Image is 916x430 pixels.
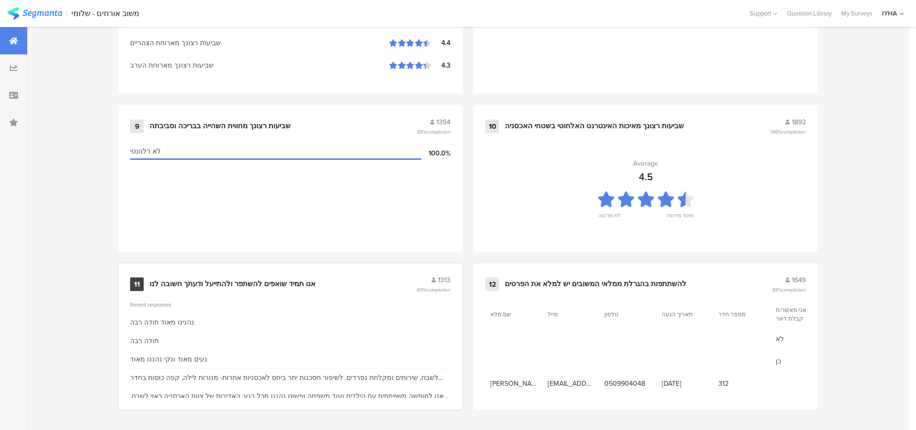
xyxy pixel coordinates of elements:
[598,211,620,225] div: לא מרוצה
[130,38,389,48] div: שביעות רצונך מארוחת הצהריים
[505,279,686,289] div: להשתתפות בהגרלת ממלאי המשובים יש למלא את הפרטים
[770,128,806,136] span: 100%
[836,9,877,18] a: My Surveys
[666,211,694,225] div: מאוד מרוצה
[604,310,648,319] section: טלפון
[130,317,194,327] div: נהנינו מאוד תודה רבה
[150,121,291,131] div: שביעות רצונך מחווית השהייה בבריכה וסביבתה
[485,277,499,291] div: 12
[882,9,897,18] div: IYHA
[792,117,806,127] span: 1892
[782,128,806,136] span: completion
[130,120,144,133] div: 9
[505,121,684,131] div: שביעות רצונך מאיכות האינטרנט האלחוטי בשטחי האכסניה
[426,286,450,293] span: completion
[772,286,806,293] span: 88%
[750,6,777,21] div: Support
[417,286,450,293] span: 69%
[130,301,450,309] div: Recent responses
[718,378,766,389] span: 312
[776,334,823,344] span: לא
[130,277,144,291] div: 11
[718,310,762,319] section: מספר חדר
[662,378,709,389] span: [DATE]
[130,391,450,401] div: באנו לחופשה משפחתית עם הילדים ועוד משפחה ופשוט נהננו מכל רגע. האדיבות של צוות האכסניה ראוי לשבח. ...
[438,275,450,285] span: 1313
[130,146,161,156] span: לא רלוונטי
[66,8,67,19] div: |
[776,356,823,366] span: כן
[71,9,139,18] div: משוב אורחים - שלומי
[7,7,62,19] img: segmanta logo
[662,310,705,319] section: תאריך הגעה
[431,38,450,48] div: 4.4
[548,378,595,389] span: [EMAIL_ADDRESS][DOMAIN_NAME]
[548,310,591,319] section: מייל
[421,148,450,158] div: 100.0%
[639,170,653,184] div: 4.5
[792,275,806,285] span: 1649
[782,9,836,18] a: Question Library
[150,279,316,289] div: אנו תמיד שואפים להשתפר ולהתייעל ודעתך חשובה לנו
[633,158,658,169] div: Average
[436,117,450,127] span: 1354
[485,120,499,133] div: 10
[490,310,534,319] section: שם מלא
[776,306,819,323] section: אני מאשר/ת קבלת דיוור
[604,378,652,389] span: 0509904048
[426,128,450,136] span: completion
[130,373,450,383] div: לשבח, שירותים ומקלחת נפרדים. לשיפור חסכנות יתר ביחס לאכסניות אחרות- מנורות לילה, קפה כוסות בחדר מ...
[490,378,538,389] span: [PERSON_NAME]
[130,354,207,364] div: נעים מאוד ונקי נהננו מאוד
[130,336,159,346] div: תודה רבה
[782,286,806,293] span: completion
[130,60,389,70] div: שביעות רצונך מארוחת הערב
[431,60,450,70] div: 4.3
[417,128,450,136] span: 88%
